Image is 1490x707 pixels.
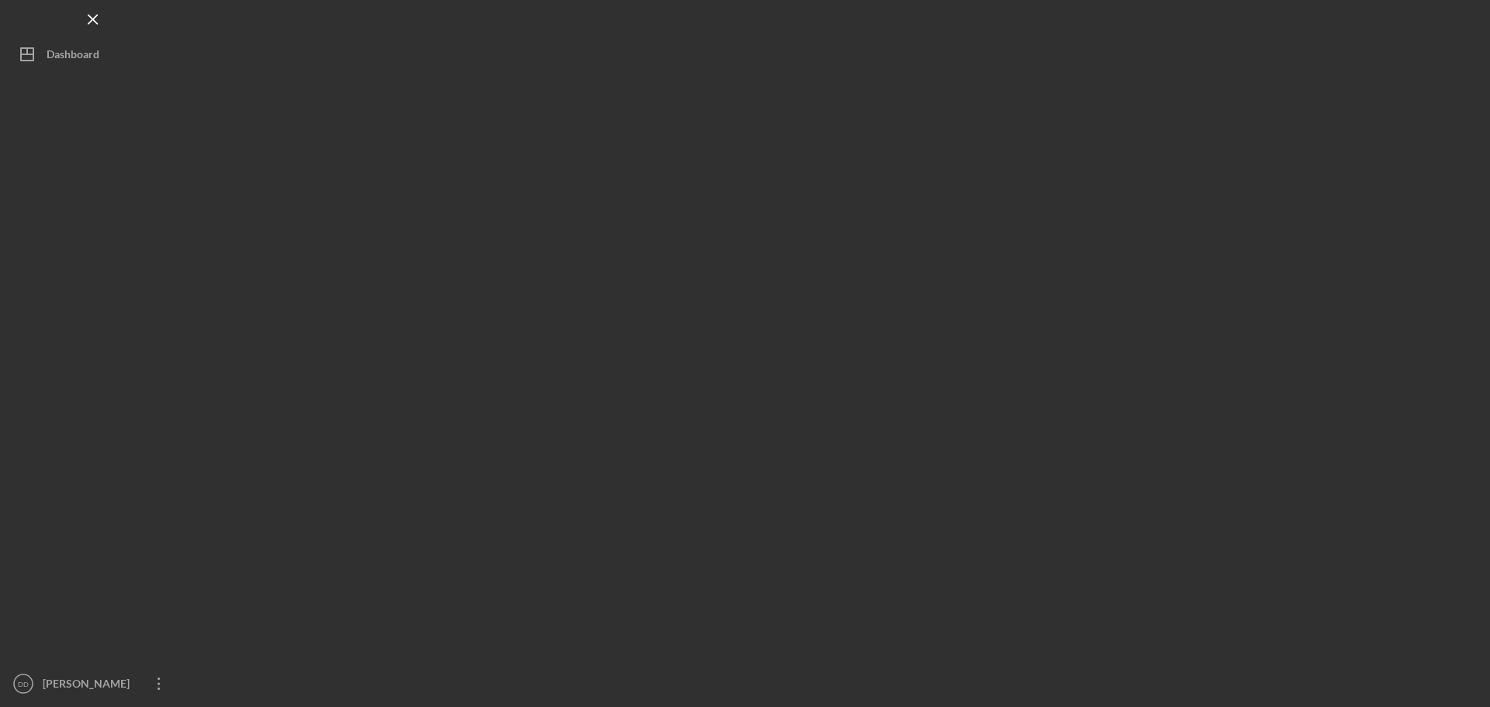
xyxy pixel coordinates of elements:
[8,39,178,70] button: Dashboard
[39,668,140,703] div: [PERSON_NAME]
[18,680,29,688] text: DD
[47,39,99,74] div: Dashboard
[8,668,178,699] button: DD[PERSON_NAME]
